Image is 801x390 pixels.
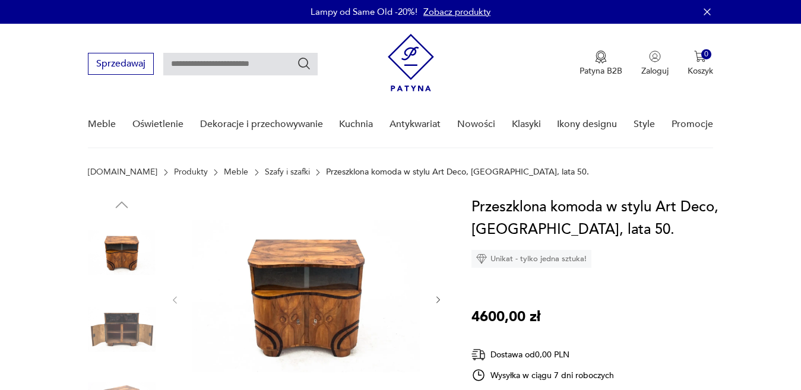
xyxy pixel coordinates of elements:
[701,49,711,59] div: 0
[471,306,540,328] p: 4600,00 zł
[265,167,310,177] a: Szafy i szafki
[580,50,622,77] button: Patyna B2B
[471,196,721,241] h1: Przeszklona komoda w stylu Art Deco, [GEOGRAPHIC_DATA], lata 50.
[471,250,591,268] div: Unikat - tylko jedna sztuka!
[390,102,441,147] a: Antykwariat
[688,50,713,77] button: 0Koszyk
[649,50,661,62] img: Ikonka użytkownika
[132,102,183,147] a: Oświetlenie
[457,102,495,147] a: Nowości
[388,34,434,91] img: Patyna - sklep z meblami i dekoracjami vintage
[688,65,713,77] p: Koszyk
[339,102,373,147] a: Kuchnia
[471,368,614,382] div: Wysyłka w ciągu 7 dni roboczych
[512,102,541,147] a: Klasyki
[634,102,655,147] a: Style
[224,167,248,177] a: Meble
[595,50,607,64] img: Ikona medalu
[641,65,669,77] p: Zaloguj
[174,167,208,177] a: Produkty
[471,347,486,362] img: Ikona dostawy
[672,102,713,147] a: Promocje
[88,53,154,75] button: Sprzedawaj
[88,102,116,147] a: Meble
[423,6,490,18] a: Zobacz produkty
[88,220,156,287] img: Zdjęcie produktu Przeszklona komoda w stylu Art Deco, Polska, lata 50.
[311,6,417,18] p: Lampy od Same Old -20%!
[88,61,154,69] a: Sprzedawaj
[694,50,706,62] img: Ikona koszyka
[476,253,487,264] img: Ikona diamentu
[471,347,614,362] div: Dostawa od 0,00 PLN
[88,167,157,177] a: [DOMAIN_NAME]
[326,167,589,177] p: Przeszklona komoda w stylu Art Deco, [GEOGRAPHIC_DATA], lata 50.
[580,50,622,77] a: Ikona medaluPatyna B2B
[297,56,311,71] button: Szukaj
[557,102,617,147] a: Ikony designu
[641,50,669,77] button: Zaloguj
[580,65,622,77] p: Patyna B2B
[88,296,156,363] img: Zdjęcie produktu Przeszklona komoda w stylu Art Deco, Polska, lata 50.
[200,102,323,147] a: Dekoracje i przechowywanie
